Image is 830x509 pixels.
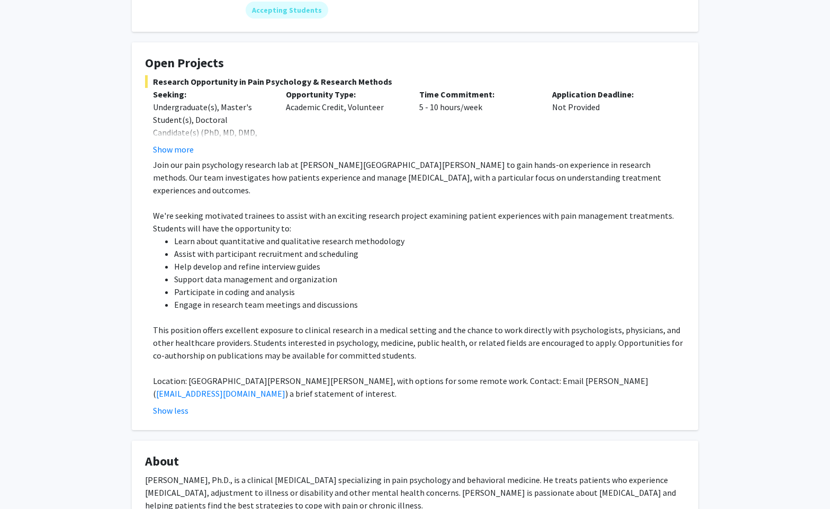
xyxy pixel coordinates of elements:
div: Undergraduate(s), Master's Student(s), Doctoral Candidate(s) (PhD, MD, DMD, PharmD, etc.), Postdo... [153,101,270,190]
div: Not Provided [544,88,677,156]
p: This position offers excellent exposure to clinical research in a medical setting and the chance ... [153,324,685,362]
li: Participate in coding and analysis [174,285,685,298]
li: Engage in research team meetings and discussions [174,298,685,311]
p: Application Deadline: [552,88,669,101]
button: Show more [153,143,194,156]
a: [EMAIL_ADDRESS][DOMAIN_NAME] [156,388,285,399]
span: Research Opportunity in Pain Psychology & Research Methods [145,75,685,88]
p: We're seeking motivated trainees to assist with an exciting research project examining patient ex... [153,209,685,235]
button: Show less [153,404,188,417]
mat-chip: Accepting Students [246,2,328,19]
h4: Open Projects [145,56,685,71]
p: Time Commitment: [419,88,536,101]
li: Help develop and refine interview guides [174,260,685,273]
iframe: Chat [8,461,45,501]
h4: About [145,454,685,469]
div: Academic Credit, Volunteer [278,88,411,156]
div: 5 - 10 hours/week [411,88,544,156]
p: Join our pain psychology research lab at [PERSON_NAME][GEOGRAPHIC_DATA][PERSON_NAME] to gain hand... [153,158,685,197]
li: Support data management and organization [174,273,685,285]
p: Seeking: [153,88,270,101]
li: Learn about quantitative and qualitative research methodology [174,235,685,247]
p: Opportunity Type: [286,88,403,101]
li: Assist with participant recruitment and scheduling [174,247,685,260]
p: Location: [GEOGRAPHIC_DATA][PERSON_NAME][PERSON_NAME], with options for some remote work. Contact... [153,374,685,400]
